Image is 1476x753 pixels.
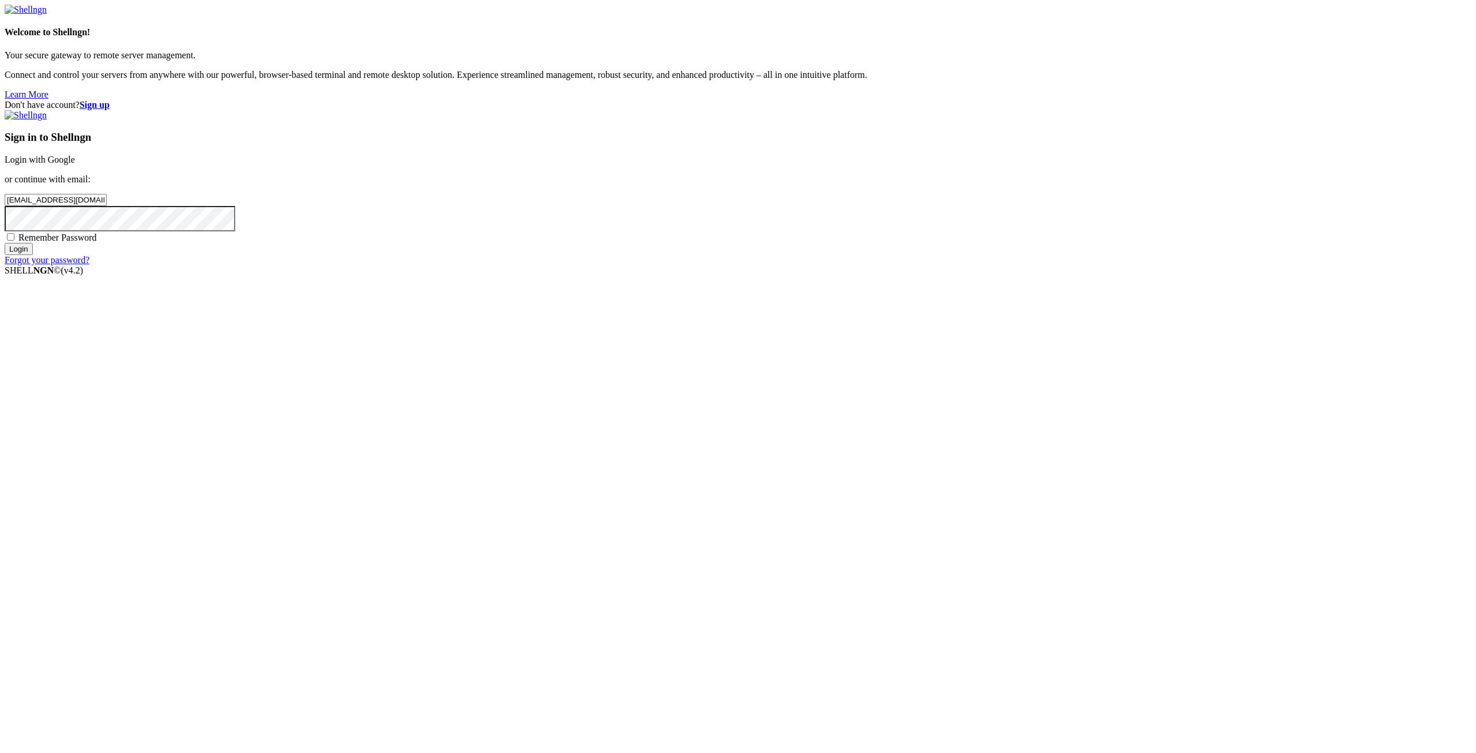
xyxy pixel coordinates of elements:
[5,5,47,15] img: Shellngn
[61,265,84,275] span: 4.2.0
[5,131,1471,144] h3: Sign in to Shellngn
[5,174,1471,185] p: or continue with email:
[5,100,1471,110] div: Don't have account?
[5,243,33,255] input: Login
[5,155,75,164] a: Login with Google
[5,70,1471,80] p: Connect and control your servers from anywhere with our powerful, browser-based terminal and remo...
[5,194,107,206] input: Email address
[5,110,47,121] img: Shellngn
[5,89,48,99] a: Learn More
[5,265,83,275] span: SHELL ©
[33,265,54,275] b: NGN
[18,233,97,242] span: Remember Password
[5,27,1471,38] h4: Welcome to Shellngn!
[80,100,110,110] a: Sign up
[7,233,14,241] input: Remember Password
[5,50,1471,61] p: Your secure gateway to remote server management.
[5,255,89,265] a: Forgot your password?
